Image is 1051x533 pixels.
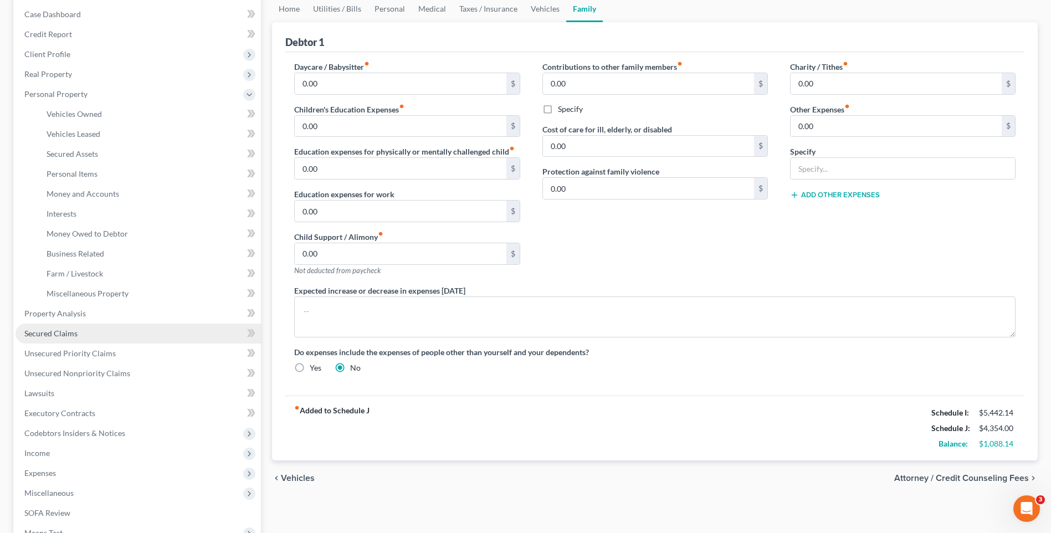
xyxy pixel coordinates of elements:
[542,166,659,177] label: Protection against family violence
[542,124,672,135] label: Cost of care for ill, elderly, or disabled
[931,408,969,417] strong: Schedule I:
[16,24,261,44] a: Credit Report
[509,146,515,151] i: fiber_manual_record
[47,109,102,119] span: Vehicles Owned
[506,158,520,179] div: $
[506,116,520,137] div: $
[677,61,683,66] i: fiber_manual_record
[47,129,100,139] span: Vehicles Leased
[285,35,324,49] div: Debtor 1
[939,439,968,448] strong: Balance:
[294,61,370,73] label: Daycare / Babysitter
[24,9,81,19] span: Case Dashboard
[16,403,261,423] a: Executory Contracts
[47,189,119,198] span: Money and Accounts
[295,158,506,179] input: --
[754,178,767,199] div: $
[24,408,95,418] span: Executory Contracts
[38,244,261,264] a: Business Related
[295,243,506,264] input: --
[16,324,261,344] a: Secured Claims
[24,468,56,478] span: Expenses
[1002,116,1015,137] div: $
[16,363,261,383] a: Unsecured Nonpriority Claims
[294,146,515,157] label: Education expenses for physically or mentally challenged child
[294,346,1016,358] label: Do expenses include the expenses of people other than yourself and your dependents?
[791,116,1002,137] input: --
[47,169,98,178] span: Personal Items
[506,243,520,264] div: $
[294,405,300,411] i: fiber_manual_record
[506,73,520,94] div: $
[294,188,394,200] label: Education expenses for work
[16,4,261,24] a: Case Dashboard
[295,73,506,94] input: --
[24,508,70,517] span: SOFA Review
[47,269,103,278] span: Farm / Livestock
[272,474,315,483] button: chevron_left Vehicles
[294,266,381,275] span: Not deducted from paycheck
[272,474,281,483] i: chevron_left
[543,178,754,199] input: --
[47,229,128,238] span: Money Owed to Debtor
[931,423,970,433] strong: Schedule J:
[38,104,261,124] a: Vehicles Owned
[47,149,98,158] span: Secured Assets
[38,204,261,224] a: Interests
[16,503,261,523] a: SOFA Review
[16,304,261,324] a: Property Analysis
[350,362,361,373] label: No
[506,201,520,222] div: $
[294,231,383,243] label: Child Support / Alimony
[47,209,76,218] span: Interests
[843,61,848,66] i: fiber_manual_record
[754,73,767,94] div: $
[790,104,850,115] label: Other Expenses
[38,224,261,244] a: Money Owed to Debtor
[1036,495,1045,504] span: 3
[24,488,74,498] span: Miscellaneous
[979,423,1016,434] div: $4,354.00
[894,474,1038,483] button: Attorney / Credit Counseling Fees chevron_right
[294,104,404,115] label: Children's Education Expenses
[378,231,383,237] i: fiber_manual_record
[24,348,116,358] span: Unsecured Priority Claims
[24,388,54,398] span: Lawsuits
[24,448,50,458] span: Income
[38,124,261,144] a: Vehicles Leased
[24,89,88,99] span: Personal Property
[543,73,754,94] input: --
[24,428,125,438] span: Codebtors Insiders & Notices
[47,289,129,298] span: Miscellaneous Property
[38,284,261,304] a: Miscellaneous Property
[24,29,72,39] span: Credit Report
[894,474,1029,483] span: Attorney / Credit Counseling Fees
[791,73,1002,94] input: --
[281,474,315,483] span: Vehicles
[542,61,683,73] label: Contributions to other family members
[543,136,754,157] input: --
[1002,73,1015,94] div: $
[558,104,583,115] label: Specify
[1013,495,1040,522] iframe: Intercom live chat
[294,405,370,452] strong: Added to Schedule J
[979,438,1016,449] div: $1,088.14
[38,164,261,184] a: Personal Items
[38,184,261,204] a: Money and Accounts
[399,104,404,109] i: fiber_manual_record
[790,61,848,73] label: Charity / Tithes
[24,329,78,338] span: Secured Claims
[979,407,1016,418] div: $5,442.14
[24,309,86,318] span: Property Analysis
[754,136,767,157] div: $
[16,344,261,363] a: Unsecured Priority Claims
[295,116,506,137] input: --
[295,201,506,222] input: --
[791,158,1015,179] input: Specify...
[294,285,465,296] label: Expected increase or decrease in expenses [DATE]
[38,264,261,284] a: Farm / Livestock
[24,49,70,59] span: Client Profile
[790,146,816,157] label: Specify
[844,104,850,109] i: fiber_manual_record
[364,61,370,66] i: fiber_manual_record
